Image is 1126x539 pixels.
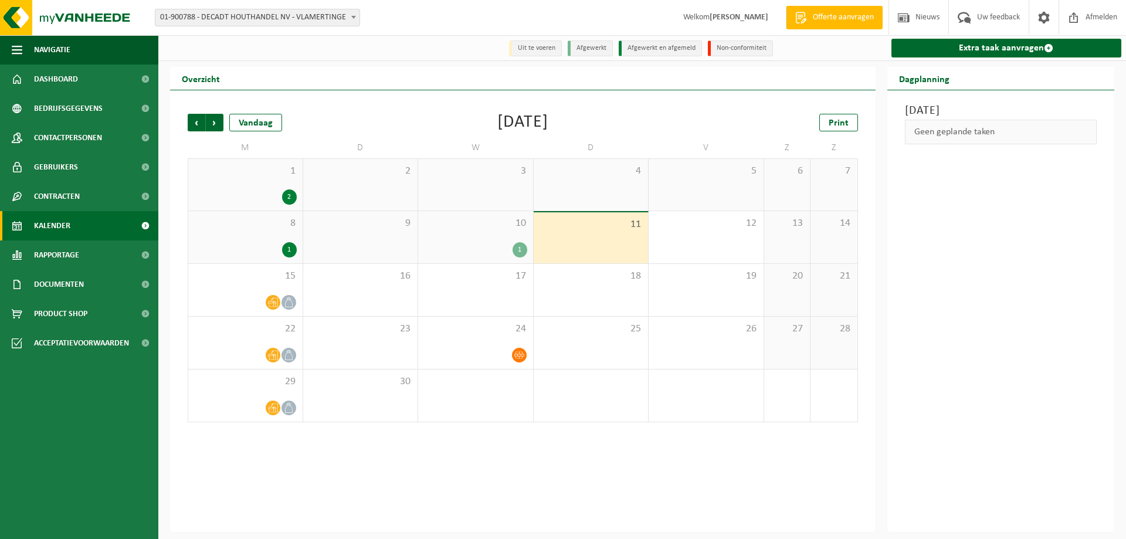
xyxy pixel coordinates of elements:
[770,217,805,230] span: 13
[34,240,79,270] span: Rapportage
[497,114,548,131] div: [DATE]
[34,65,78,94] span: Dashboard
[309,375,412,388] span: 30
[34,328,129,358] span: Acceptatievoorwaarden
[282,189,297,205] div: 2
[424,217,527,230] span: 10
[34,270,84,299] span: Documenten
[34,35,70,65] span: Navigatie
[770,165,805,178] span: 6
[816,270,851,283] span: 21
[786,6,883,29] a: Offerte aanvragen
[424,165,527,178] span: 3
[509,40,562,56] li: Uit te voeren
[829,118,849,128] span: Print
[816,165,851,178] span: 7
[534,137,649,158] td: D
[540,270,643,283] span: 18
[770,270,805,283] span: 20
[170,67,232,90] h2: Overzicht
[891,39,1122,57] a: Extra taak aanvragen
[710,13,768,22] strong: [PERSON_NAME]
[155,9,359,26] span: 01-900788 - DECADT HOUTHANDEL NV - VLAMERTINGE
[34,94,103,123] span: Bedrijfsgegevens
[194,165,297,178] span: 1
[282,242,297,257] div: 1
[206,114,223,131] span: Volgende
[770,323,805,335] span: 27
[887,67,961,90] h2: Dagplanning
[513,242,527,257] div: 1
[568,40,613,56] li: Afgewerkt
[34,182,80,211] span: Contracten
[540,165,643,178] span: 4
[654,323,758,335] span: 26
[418,137,534,158] td: W
[649,137,764,158] td: V
[619,40,702,56] li: Afgewerkt en afgemeld
[424,323,527,335] span: 24
[810,137,857,158] td: Z
[540,218,643,231] span: 11
[188,114,205,131] span: Vorige
[424,270,527,283] span: 17
[309,217,412,230] span: 9
[188,137,303,158] td: M
[708,40,773,56] li: Non-conformiteit
[309,270,412,283] span: 16
[194,323,297,335] span: 22
[764,137,811,158] td: Z
[303,137,419,158] td: D
[194,217,297,230] span: 8
[34,123,102,152] span: Contactpersonen
[34,152,78,182] span: Gebruikers
[654,270,758,283] span: 19
[905,120,1097,144] div: Geen geplande taken
[810,12,877,23] span: Offerte aanvragen
[34,211,70,240] span: Kalender
[816,323,851,335] span: 28
[816,217,851,230] span: 14
[309,323,412,335] span: 23
[194,270,297,283] span: 15
[819,114,858,131] a: Print
[194,375,297,388] span: 29
[309,165,412,178] span: 2
[229,114,282,131] div: Vandaag
[34,299,87,328] span: Product Shop
[905,102,1097,120] h3: [DATE]
[654,217,758,230] span: 12
[654,165,758,178] span: 5
[540,323,643,335] span: 25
